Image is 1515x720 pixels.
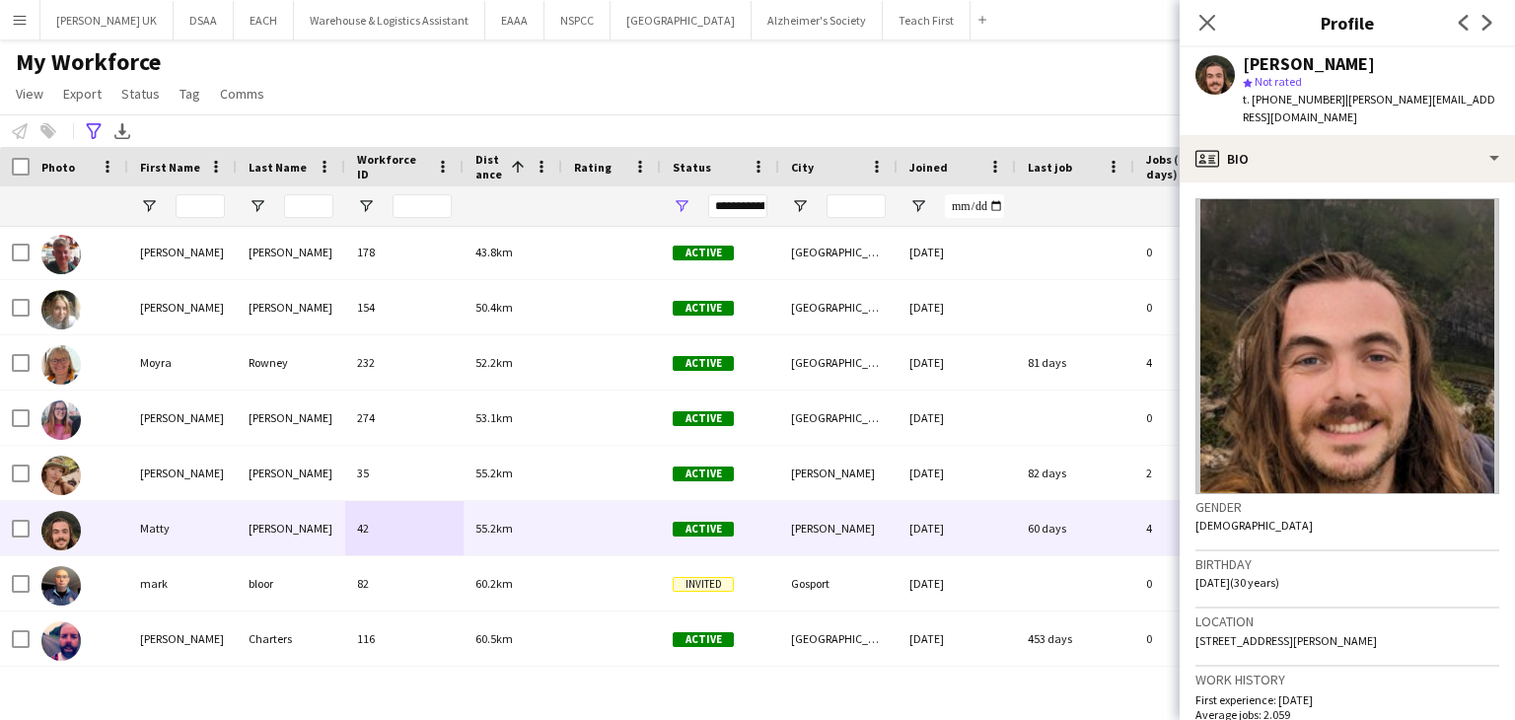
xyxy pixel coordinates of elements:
span: 60.5km [475,631,513,646]
div: mark [128,556,237,611]
span: Active [673,246,734,260]
div: 274 [345,391,464,445]
span: Export [63,85,102,103]
app-action-btn: Export XLSX [110,119,134,143]
img: Matthew Charters [41,621,81,661]
input: Joined Filter Input [945,194,1004,218]
button: Warehouse & Logistics Assistant [294,1,485,39]
div: Matty [128,501,237,555]
span: Status [673,160,711,175]
span: City [791,160,814,175]
div: 4 [1134,335,1262,390]
div: Charters [237,612,345,666]
button: DSAA [174,1,234,39]
div: [PERSON_NAME] [128,612,237,666]
img: Matty Townsend [41,511,81,550]
div: [DATE] [898,612,1016,666]
div: 82 [345,556,464,611]
span: Active [673,411,734,426]
div: [DATE] [898,335,1016,390]
span: Tag [180,85,200,103]
div: [PERSON_NAME] [237,280,345,334]
a: Status [113,81,168,107]
button: Open Filter Menu [249,197,266,215]
button: EACH [234,1,294,39]
input: First Name Filter Input [176,194,225,218]
div: [GEOGRAPHIC_DATA] [779,335,898,390]
span: Status [121,85,160,103]
div: 178 [345,225,464,279]
div: [PERSON_NAME] [128,225,237,279]
span: [DATE] (30 years) [1195,575,1279,590]
span: t. [PHONE_NUMBER] [1243,92,1345,107]
div: [DATE] [898,225,1016,279]
span: My Workforce [16,47,161,77]
span: Active [673,522,734,537]
div: 4 [1134,501,1262,555]
button: NSPCC [544,1,611,39]
div: [PERSON_NAME] [237,501,345,555]
div: 60 days [1016,501,1134,555]
span: Last job [1028,160,1072,175]
button: Open Filter Menu [791,197,809,215]
div: [GEOGRAPHIC_DATA] [779,391,898,445]
button: [GEOGRAPHIC_DATA] [611,1,752,39]
button: Open Filter Menu [673,197,690,215]
div: Bio [1180,135,1515,182]
span: 55.2km [475,521,513,536]
span: Active [673,356,734,371]
div: Rowney [237,335,345,390]
div: 35 [345,446,464,500]
button: Open Filter Menu [909,197,927,215]
div: 82 days [1016,446,1134,500]
div: 0 [1134,280,1262,334]
div: 116 [345,612,464,666]
div: [PERSON_NAME] [779,501,898,555]
h3: Work history [1195,671,1499,688]
span: 53.1km [475,410,513,425]
a: View [8,81,51,107]
span: 50.4km [475,300,513,315]
span: 60.2km [475,576,513,591]
div: 81 days [1016,335,1134,390]
div: 0 [1134,391,1262,445]
div: [PERSON_NAME] [1243,55,1375,73]
input: Last Name Filter Input [284,194,333,218]
div: 0 [1134,556,1262,611]
div: [GEOGRAPHIC_DATA] [779,612,898,666]
div: [PERSON_NAME] [237,446,345,500]
div: [DATE] [898,556,1016,611]
div: [GEOGRAPHIC_DATA] [779,225,898,279]
h3: Profile [1180,10,1515,36]
div: 42 [345,501,464,555]
div: [PERSON_NAME] [128,391,237,445]
div: 453 days [1016,612,1134,666]
div: [PERSON_NAME] [128,280,237,334]
span: 52.2km [475,355,513,370]
div: [DATE] [898,501,1016,555]
button: [PERSON_NAME] UK [40,1,174,39]
div: [PERSON_NAME] [128,446,237,500]
div: Gosport [779,556,898,611]
div: 0 [1134,612,1262,666]
a: Comms [212,81,272,107]
app-action-btn: Advanced filters [82,119,106,143]
img: mark bloor [41,566,81,606]
span: Invited [673,577,734,592]
span: Workforce ID [357,152,428,181]
span: First Name [140,160,200,175]
img: Laura Williams [41,456,81,495]
h3: Gender [1195,498,1499,516]
img: Emma Butler [41,400,81,440]
h3: Location [1195,612,1499,630]
div: bloor [237,556,345,611]
span: Joined [909,160,948,175]
div: [DATE] [898,446,1016,500]
img: James Walton [41,235,81,274]
input: City Filter Input [827,194,886,218]
h3: Birthday [1195,555,1499,573]
button: Open Filter Menu [140,197,158,215]
span: Rating [574,160,612,175]
div: Moyra [128,335,237,390]
div: 232 [345,335,464,390]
